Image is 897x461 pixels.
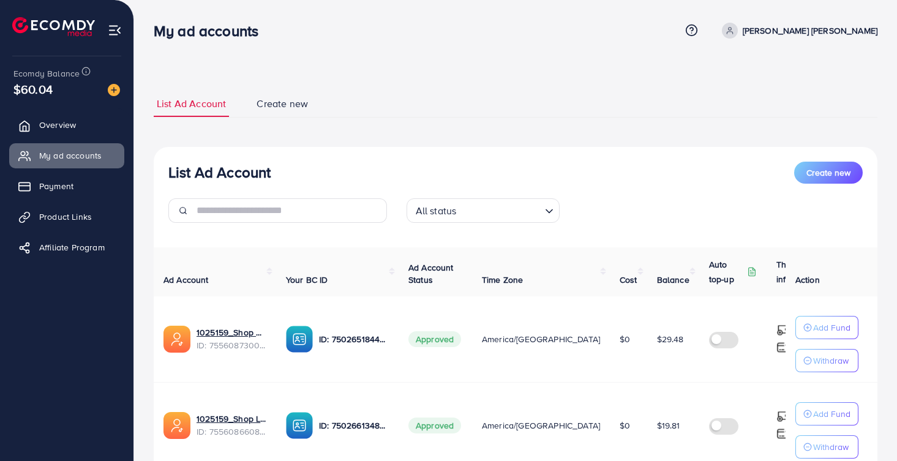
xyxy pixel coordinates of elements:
img: top-up amount [776,324,789,337]
img: top-up amount [776,410,789,423]
span: ID: 7556087300652941329 [197,339,266,351]
span: Time Zone [482,274,523,286]
span: Affiliate Program [39,241,105,253]
button: Add Fund [795,402,858,425]
span: Ad Account [163,274,209,286]
span: $29.48 [657,333,684,345]
h3: List Ad Account [168,163,271,181]
span: Your BC ID [286,274,328,286]
span: ID: 7556086608131358727 [197,425,266,438]
a: My ad accounts [9,143,124,168]
h3: My ad accounts [154,22,268,40]
div: <span class='underline'>1025159_Shop Long_1759288731583</span></br>7556086608131358727 [197,413,266,438]
span: Create new [257,97,308,111]
img: top-up amount [776,427,789,440]
input: Search for option [460,200,539,220]
a: 1025159_Shop Do_1759288692994 [197,326,266,339]
span: America/[GEOGRAPHIC_DATA] [482,419,600,432]
p: Add Fund [813,320,850,335]
p: [PERSON_NAME] [PERSON_NAME] [743,23,877,38]
p: ID: 7502651844049633287 [319,332,389,347]
a: Payment [9,174,124,198]
p: Auto top-up [709,257,745,287]
img: ic-ads-acc.e4c84228.svg [163,326,190,353]
span: All status [413,202,459,220]
span: Balance [657,274,689,286]
button: Add Fund [795,316,858,339]
button: Withdraw [795,435,858,459]
span: Product Links [39,211,92,223]
span: Approved [408,331,461,347]
img: image [108,84,120,96]
p: Threshold information [776,257,836,287]
p: ID: 7502661348335632385 [319,418,389,433]
a: [PERSON_NAME] [PERSON_NAME] [717,23,877,39]
a: Affiliate Program [9,235,124,260]
span: List Ad Account [157,97,226,111]
img: menu [108,23,122,37]
span: My ad accounts [39,149,102,162]
span: $19.81 [657,419,680,432]
span: $0 [620,419,630,432]
span: Payment [39,180,73,192]
span: Ad Account Status [408,261,454,286]
span: $60.04 [13,80,53,98]
span: Create new [806,167,850,179]
span: Ecomdy Balance [13,67,80,80]
span: Cost [620,274,637,286]
a: 1025159_Shop Long_1759288731583 [197,413,266,425]
span: Action [795,274,820,286]
span: America/[GEOGRAPHIC_DATA] [482,333,600,345]
img: logo [12,17,95,36]
button: Create new [794,162,863,184]
p: Withdraw [813,440,849,454]
img: ic-ba-acc.ded83a64.svg [286,326,313,353]
p: Add Fund [813,407,850,421]
img: ic-ads-acc.e4c84228.svg [163,412,190,439]
span: Approved [408,418,461,433]
button: Withdraw [795,349,858,372]
div: Search for option [407,198,560,223]
img: top-up amount [776,341,789,354]
img: ic-ba-acc.ded83a64.svg [286,412,313,439]
span: $0 [620,333,630,345]
a: Product Links [9,204,124,229]
div: <span class='underline'>1025159_Shop Do_1759288692994</span></br>7556087300652941329 [197,326,266,351]
span: Overview [39,119,76,131]
a: Overview [9,113,124,137]
p: Withdraw [813,353,849,368]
